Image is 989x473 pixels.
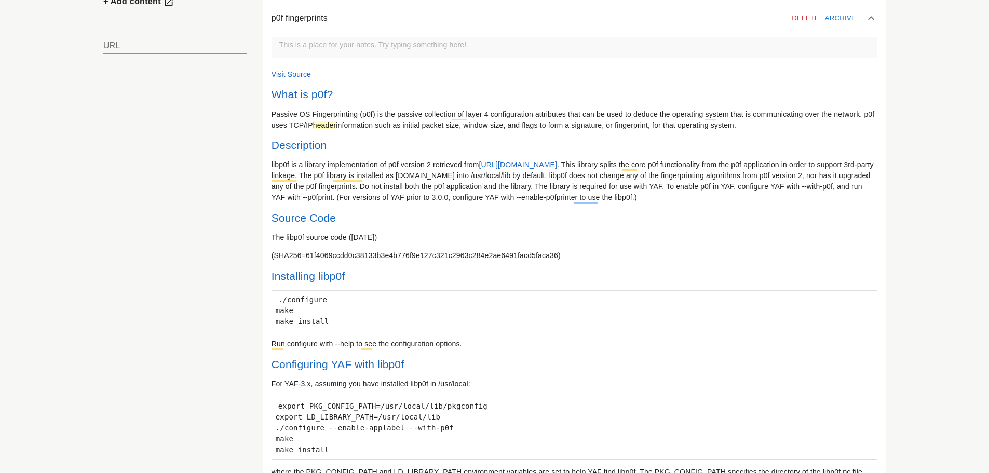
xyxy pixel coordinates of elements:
span: information such as initial packet size, window size, and flags to form a signature, or fingerpri... [336,121,736,129]
span: Run configure with --help to see the configuration options. [272,340,462,348]
span: (SHA256=61f4069ccdd0c38133b3e4b776f9e127c321c2963c284e2ae6491facd5faca36) [272,251,561,260]
span: The libp0f source code ([DATE]) [272,233,377,241]
span: libp0f is a library implementation of p0f version 2 retrieved from [272,160,479,169]
span: export PKG_CONFIG_PATH=/usr/local/lib/pkgconfig export LD_LIBRARY_PATH=/usr/local/lib ./configure... [276,402,487,454]
span: Passive OS Fingerprinting (p0f) is the passive collection of layer 4 configuration attributes tha... [272,110,877,129]
h6: p0f fingerprints [272,11,761,25]
span: ./configure make make install [276,295,329,326]
span: header [313,121,336,129]
button: Delete [789,10,822,26]
a: What is p0f? [272,88,333,100]
span: Delete [792,12,820,24]
button: Archive [822,10,859,26]
span: . This library splits the core p0f functionality from the p0f application in order to support 3rd... [272,160,876,201]
a: Installing libp0f [272,270,345,282]
a: Configuring YAF with libp0f [272,358,404,370]
a: Source Code [272,212,336,224]
span: For YAF-3.x, assuming you have installed libp0f in /usr/local: [272,380,470,388]
a: [URL][DOMAIN_NAME] [479,160,558,169]
span: Archive [825,12,856,24]
a: Visit Source [272,70,311,78]
a: Description [272,139,327,151]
